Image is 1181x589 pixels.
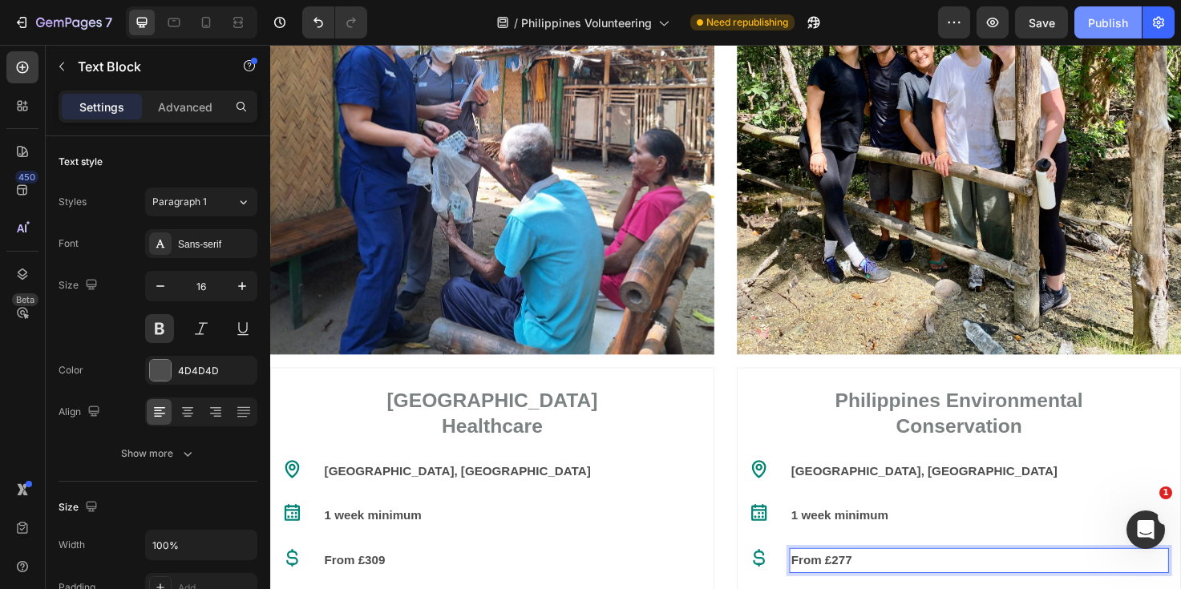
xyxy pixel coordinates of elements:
p: Settings [79,99,124,115]
span: / [514,14,518,31]
span: 1 [1159,486,1172,499]
button: 7 [6,6,119,38]
span: Paragraph 1 [152,195,207,209]
button: Show more [59,439,257,468]
span: Need republishing [706,15,788,30]
p: 1 week minimum [550,486,948,509]
p: 7 [105,13,112,32]
p: From £309 [57,533,455,556]
p: Text Block [78,57,214,76]
div: Beta [12,293,38,306]
div: Align [59,401,103,423]
div: Styles [59,195,87,209]
button: Save [1015,6,1068,38]
input: Auto [146,531,257,559]
div: Size [59,497,101,518]
span: Save [1029,16,1055,30]
div: Color [59,363,83,377]
div: Show more [121,446,196,462]
div: Undo/Redo [302,6,367,38]
div: Rich Text Editor. Editing area: main [548,531,949,558]
div: Font [59,236,79,251]
h3: Philippines Environmental Conservation [506,361,949,418]
div: Text style [59,155,103,169]
div: Publish [1088,14,1128,31]
button: Paragraph 1 [145,188,257,216]
p: [GEOGRAPHIC_DATA], [GEOGRAPHIC_DATA] [550,439,948,462]
iframe: Design area [270,45,1181,589]
span: Philippines Volunteering [521,14,652,31]
iframe: Intercom live chat [1126,510,1165,549]
button: Publish [1074,6,1142,38]
div: 4D4D4D [178,364,253,378]
p: From £277 [550,533,948,556]
div: Width [59,538,85,552]
p: Advanced [158,99,212,115]
div: Sans-serif [178,237,253,252]
div: 450 [15,171,38,184]
div: Size [59,275,101,297]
